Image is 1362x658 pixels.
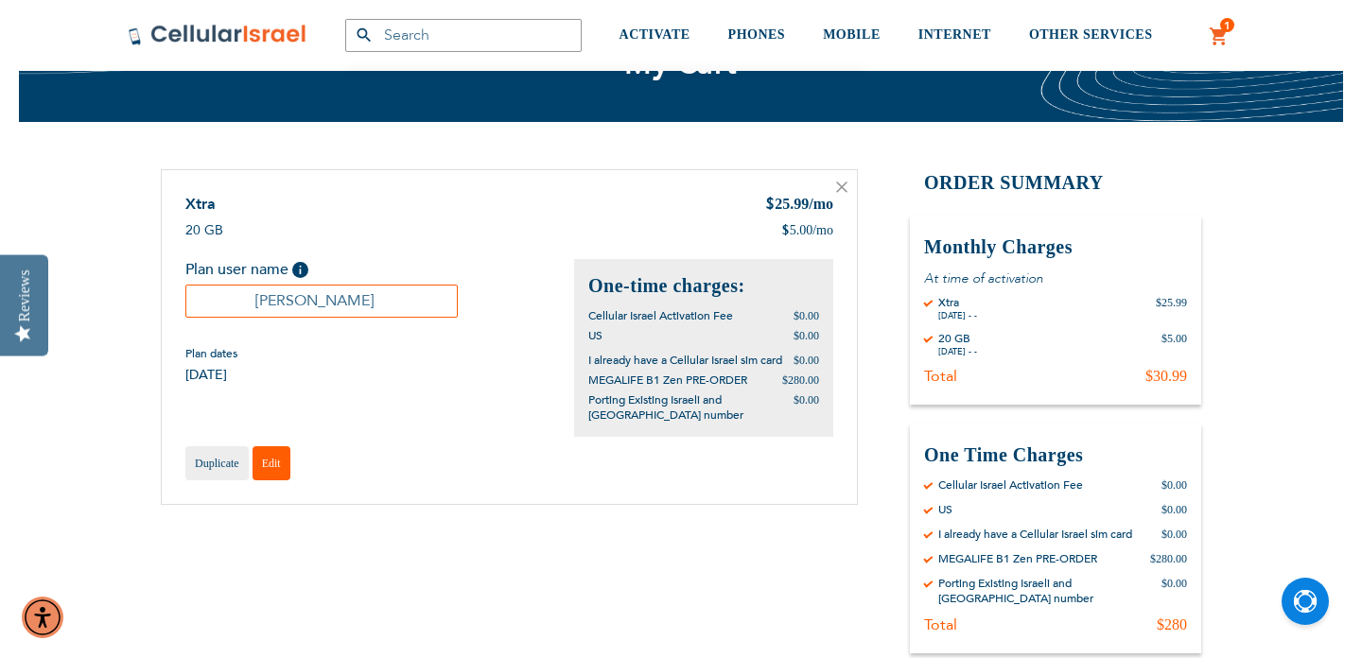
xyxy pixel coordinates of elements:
[938,551,1097,566] div: MEGALIFE B1 Zen PRE-ORDER
[185,259,288,280] span: Plan user name
[1224,18,1231,33] span: 1
[728,27,786,42] span: PHONES
[938,527,1132,542] div: I already have a Cellular Israel sim card
[588,273,819,299] h2: One-time charges:
[938,346,977,357] div: [DATE] - -
[22,597,63,638] div: Accessibility Menu
[185,194,216,215] a: Xtra
[253,446,290,480] a: Edit
[1150,551,1187,566] div: $280.00
[924,615,957,634] div: Total
[782,373,819,387] span: $280.00
[1161,502,1187,517] div: $0.00
[588,392,743,423] span: Porting Existing Israeli and [GEOGRAPHIC_DATA] number
[588,372,747,388] span: MEGALIFE B1 Zen PRE-ORDER
[809,196,833,212] span: /mo
[1209,26,1230,48] a: 1
[924,234,1187,260] h3: Monthly Charges
[262,457,281,470] span: Edit
[918,27,991,42] span: INTERNET
[938,502,952,517] div: US
[195,457,239,470] span: Duplicate
[781,221,833,240] div: 5.00
[16,269,33,321] div: Reviews
[128,24,307,46] img: Cellular Israel Logo
[794,309,819,322] span: $0.00
[588,328,602,343] span: US
[1029,27,1153,42] span: OTHER SERVICES
[588,353,782,368] span: I already have a Cellular Israel sim card
[765,194,833,216] div: 25.99
[1161,576,1187,606] div: $0.00
[794,329,819,342] span: $0.00
[1161,527,1187,542] div: $0.00
[924,269,1187,287] p: At time of activation
[794,354,819,367] span: $0.00
[794,393,819,407] span: $0.00
[185,366,237,384] span: [DATE]
[1157,615,1187,634] div: $280
[1161,477,1187,493] div: $0.00
[924,367,957,386] div: Total
[938,331,977,346] div: 20 GB
[185,221,223,239] span: 20 GB
[185,446,249,480] a: Duplicate
[924,442,1187,468] h3: One Time Charges
[938,576,1147,606] div: Porting Existing Israeli and [GEOGRAPHIC_DATA] number
[1161,331,1187,357] div: $5.00
[620,27,690,42] span: ACTIVATE
[910,169,1201,197] h2: Order Summary
[1145,367,1187,386] div: $30.99
[345,19,582,52] input: Search
[938,295,977,310] div: Xtra
[185,346,237,361] span: Plan dates
[823,27,881,42] span: MOBILE
[938,310,977,321] div: [DATE] - -
[588,308,733,323] span: Cellular Israel Activation Fee
[292,262,308,278] span: Help
[1156,295,1187,321] div: $25.99
[781,221,790,240] span: $
[765,195,775,216] span: $
[938,477,1083,493] div: Cellular Israel Activation Fee
[812,221,833,240] span: /mo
